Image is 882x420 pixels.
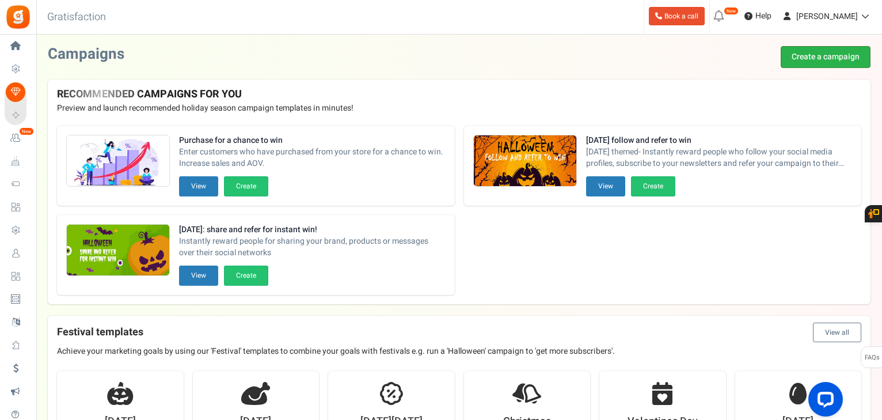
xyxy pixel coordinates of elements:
[57,346,861,357] p: Achieve your marketing goals by using our 'Festival' templates to combine your goals with festiva...
[813,323,861,342] button: View all
[631,176,675,196] button: Create
[474,135,576,187] img: Recommended Campaigns
[179,135,446,146] strong: Purchase for a chance to win
[57,103,861,114] p: Preview and launch recommended holiday season campaign templates in minutes!
[57,323,861,342] h4: Festival templates
[57,89,861,100] h4: RECOMMENDED CAMPAIGNS FOR YOU
[179,266,218,286] button: View
[586,146,853,169] span: [DATE] themed- Instantly reward people who follow your social media profiles, subscribe to your n...
[864,347,880,369] span: FAQs
[48,46,124,63] h2: Campaigns
[179,224,446,236] strong: [DATE]: share and refer for instant win!
[179,176,218,196] button: View
[752,10,771,22] span: Help
[224,266,268,286] button: Create
[586,176,625,196] button: View
[5,4,31,30] img: Gratisfaction
[586,135,853,146] strong: [DATE] follow and refer to win
[796,10,858,22] span: [PERSON_NAME]
[179,146,446,169] span: Enter customers who have purchased from your store for a chance to win. Increase sales and AOV.
[35,6,119,29] h3: Gratisfaction
[179,236,446,259] span: Instantly reward people for sharing your brand, products or messages over their social networks
[224,176,268,196] button: Create
[649,7,705,25] a: Book a call
[67,225,169,277] img: Recommended Campaigns
[67,135,169,187] img: Recommended Campaigns
[5,128,31,148] a: New
[740,7,776,25] a: Help
[724,7,739,15] em: New
[781,46,870,68] a: Create a campaign
[19,127,34,135] em: New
